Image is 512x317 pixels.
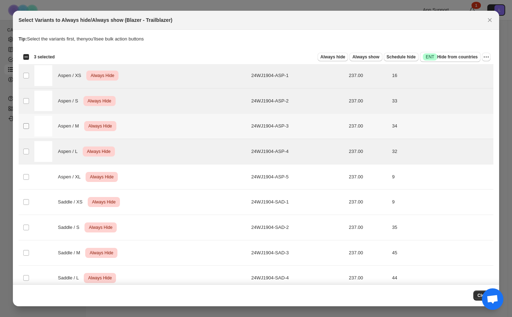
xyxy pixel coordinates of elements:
td: 24WJ1904-ASP-2 [249,88,347,114]
span: Always Hide [88,173,115,181]
td: 237.00 [347,114,390,139]
h2: Select Variants to Always hide/Always show (Blazer - Trailblazer) [19,16,173,24]
img: white_386e3ff1-af70-4d5f-84da-097e2f583bf0.png [34,217,52,238]
span: Always hide [320,54,345,60]
a: Open chat [482,288,503,310]
span: Always Hide [89,71,116,80]
span: Saddle / S [58,224,83,231]
img: white_386e3ff1-af70-4d5f-84da-097e2f583bf0.png [34,242,52,263]
span: ENT [426,54,434,60]
span: Aspen / M [58,123,83,130]
button: Always show [349,53,382,61]
span: Saddle / L [58,274,83,282]
td: 237.00 [347,265,390,291]
span: Saddle / XS [58,198,87,206]
td: 9 [390,189,493,215]
td: 34 [390,114,493,139]
td: 237.00 [347,164,390,189]
td: 44 [390,265,493,291]
strong: Tip: [19,36,27,42]
button: Always hide [318,53,348,61]
img: white_386e3ff1-af70-4d5f-84da-097e2f583bf0.png [34,91,52,111]
button: Schedule hide [384,53,419,61]
span: Always Hide [88,249,115,257]
p: Select the variants first, then you'll see bulk action buttons [19,35,494,43]
td: 24WJ1904-SAD-4 [249,265,347,291]
img: white_386e3ff1-af70-4d5f-84da-097e2f583bf0.png [34,116,52,136]
span: Always Hide [87,223,114,232]
span: Hide from countries [423,53,478,61]
td: 16 [390,63,493,88]
button: Close [485,15,495,25]
span: Aspen / S [58,97,82,105]
td: 237.00 [347,189,390,215]
td: 33 [390,88,493,114]
span: Always Hide [91,198,117,206]
span: Aspen / L [58,148,81,155]
img: white_386e3ff1-af70-4d5f-84da-097e2f583bf0.png [34,192,52,212]
button: SuccessENTHide from countries [420,52,480,62]
span: Always Hide [86,97,113,105]
span: Always Hide [87,122,113,130]
img: white_386e3ff1-af70-4d5f-84da-097e2f583bf0.png [34,268,52,289]
span: Close [478,293,489,298]
td: 237.00 [347,139,390,164]
td: 237.00 [347,63,390,88]
span: Always Hide [86,147,112,156]
td: 237.00 [347,215,390,240]
img: white_386e3ff1-af70-4d5f-84da-097e2f583bf0.png [34,141,52,162]
td: 237.00 [347,88,390,114]
td: 24WJ1904-SAD-3 [249,240,347,265]
td: 45 [390,240,493,265]
span: Schedule hide [387,54,416,60]
button: Close [473,290,494,301]
td: 24WJ1904-SAD-2 [249,215,347,240]
img: white_386e3ff1-af70-4d5f-84da-097e2f583bf0.png [34,65,52,86]
span: Always show [352,54,379,60]
button: More actions [482,53,491,61]
td: 9 [390,164,493,189]
td: 32 [390,139,493,164]
img: white_386e3ff1-af70-4d5f-84da-097e2f583bf0.png [34,167,52,187]
td: 24WJ1904-ASP-5 [249,164,347,189]
td: 35 [390,215,493,240]
td: 237.00 [347,240,390,265]
span: Aspen / XS [58,72,85,79]
td: 24WJ1904-ASP-4 [249,139,347,164]
span: 3 selected [34,54,55,60]
span: Always Hide [87,274,113,282]
td: 24WJ1904-ASP-3 [249,114,347,139]
span: Aspen / XL [58,173,84,181]
span: Saddle / M [58,249,84,256]
td: 24WJ1904-ASP-1 [249,63,347,88]
td: 24WJ1904-SAD-1 [249,189,347,215]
